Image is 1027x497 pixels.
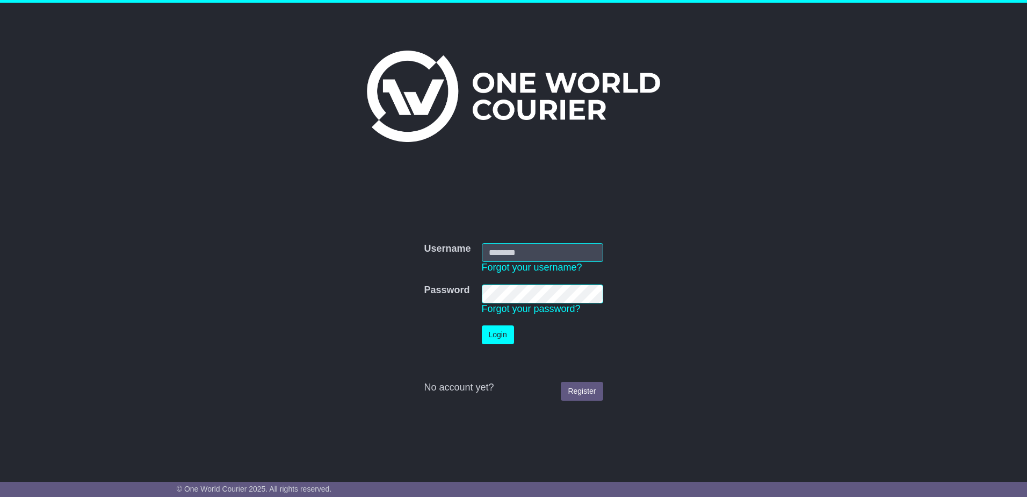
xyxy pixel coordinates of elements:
div: No account yet? [424,382,603,394]
img: One World [367,51,660,142]
a: Forgot your password? [482,303,581,314]
a: Forgot your username? [482,262,582,273]
a: Register [561,382,603,401]
button: Login [482,325,514,344]
label: Username [424,243,471,255]
label: Password [424,285,469,296]
span: © One World Courier 2025. All rights reserved. [177,485,332,493]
